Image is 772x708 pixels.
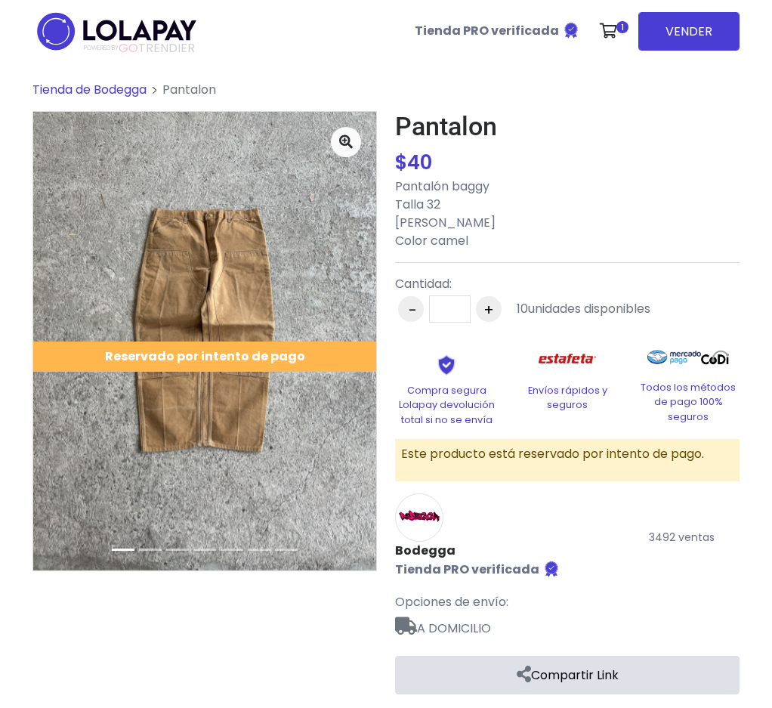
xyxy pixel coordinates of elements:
[162,81,216,98] span: Pantalon
[516,383,619,412] p: Envíos rápidos y seguros
[395,611,740,638] span: A DOMICILIO
[616,21,628,33] span: 1
[395,148,740,178] div: $
[701,342,729,373] img: Codi Logo
[33,342,376,372] div: Reservado por intento de pago
[517,300,528,317] span: 10
[32,8,201,55] img: logo
[649,530,715,545] small: 3492 ventas
[33,112,376,570] img: medium_1715757790145.jpeg
[395,111,740,142] h1: Pantalon
[647,342,701,373] img: Mercado Pago Logo
[32,81,147,98] a: Tienda de Bodegga
[398,296,424,322] button: -
[395,542,560,560] a: Bodegga
[562,21,580,39] img: Tienda verificada
[32,81,740,111] nav: breadcrumb
[592,8,632,54] a: 1
[407,149,432,176] span: 40
[395,493,443,542] img: Bodegga
[84,42,195,55] span: TRENDIER
[395,593,508,611] span: Opciones de envío:
[84,44,119,52] span: POWERED BY
[637,380,740,424] p: Todos los métodos de pago 100% seguros
[542,560,560,578] img: Tienda verificada
[395,656,740,694] a: Compartir Link
[395,383,498,427] p: Compra segura Lolapay devolución total si no se envía
[517,300,650,318] div: unidades disponibles
[476,296,502,322] button: +
[401,445,733,463] p: Este producto está reservado por intento de pago.
[415,22,559,39] b: Tienda PRO verificada
[527,342,609,375] img: Estafeta Logo
[395,275,650,293] p: Cantidad:
[395,178,740,250] p: Pantalón baggy Talla 32 [PERSON_NAME] Color camel
[119,39,138,57] span: GO
[415,354,477,376] img: Shield
[638,12,740,51] a: VENDER
[395,561,539,578] b: Tienda PRO verificada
